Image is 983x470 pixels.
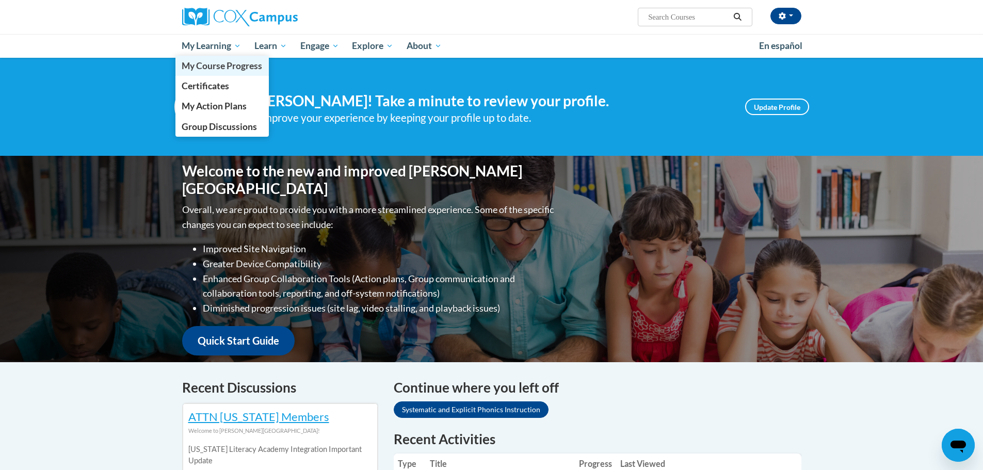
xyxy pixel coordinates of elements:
li: Diminished progression issues (site lag, video stalling, and playback issues) [203,301,556,316]
span: About [407,40,442,52]
h4: Recent Discussions [182,378,378,398]
span: Group Discussions [182,121,257,132]
span: My Learning [182,40,241,52]
a: Certificates [175,76,269,96]
div: Help improve your experience by keeping your profile up to date. [236,109,730,126]
li: Improved Site Navigation [203,241,556,256]
p: [US_STATE] Literacy Academy Integration Important Update [188,444,372,466]
span: Certificates [182,80,229,91]
div: Welcome to [PERSON_NAME][GEOGRAPHIC_DATA]! [188,425,372,436]
h1: Recent Activities [394,430,801,448]
div: Main menu [167,34,817,58]
span: Engage [300,40,339,52]
span: My Action Plans [182,101,247,111]
h1: Welcome to the new and improved [PERSON_NAME][GEOGRAPHIC_DATA] [182,163,556,197]
a: ATTN [US_STATE] Members [188,410,329,424]
span: Explore [352,40,393,52]
a: Cox Campus [182,8,378,26]
img: Profile Image [174,84,221,130]
a: Learn [248,34,294,58]
img: Cox Campus [182,8,298,26]
a: Explore [345,34,400,58]
button: Search [730,11,745,23]
a: Update Profile [745,99,809,115]
iframe: Button to launch messaging window [942,429,975,462]
a: About [400,34,448,58]
p: Overall, we are proud to provide you with a more streamlined experience. Some of the specific cha... [182,202,556,232]
li: Greater Device Compatibility [203,256,556,271]
span: En español [759,40,802,51]
a: Systematic and Explicit Phonics Instruction [394,401,549,418]
h4: Continue where you left off [394,378,801,398]
a: My Learning [175,34,248,58]
li: Enhanced Group Collaboration Tools (Action plans, Group communication and collaboration tools, re... [203,271,556,301]
a: My Course Progress [175,56,269,76]
a: Quick Start Guide [182,326,295,355]
a: Engage [294,34,346,58]
a: Group Discussions [175,117,269,137]
button: Account Settings [770,8,801,24]
span: My Course Progress [182,60,262,71]
input: Search Courses [647,11,730,23]
a: En español [752,35,809,57]
span: Learn [254,40,287,52]
h4: Hi [PERSON_NAME]! Take a minute to review your profile. [236,92,730,110]
a: My Action Plans [175,96,269,116]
